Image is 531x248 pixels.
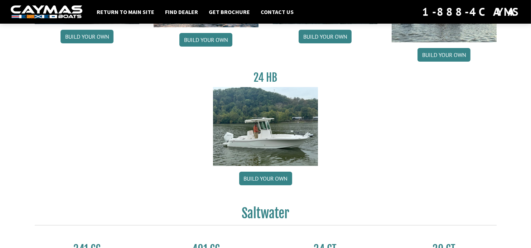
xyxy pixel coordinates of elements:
a: Get Brochure [205,7,254,16]
a: Build your own [239,172,292,185]
img: 24_HB_thumbnail.jpg [213,87,318,166]
img: white-logo-c9c8dbefe5ff5ceceb0f0178aa75bf4bb51f6bca0971e226c86eb53dfe498488.png [11,5,82,19]
a: Build your own [179,33,232,47]
a: Build your own [299,30,352,43]
h2: Saltwater [35,205,497,225]
a: Find Dealer [161,7,202,16]
a: Contact Us [257,7,297,16]
div: 1-888-4CAYMAS [422,4,520,20]
a: Return to main site [93,7,158,16]
a: Build your own [417,48,470,62]
a: Build your own [61,30,114,43]
h3: 24 HB [213,71,318,84]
